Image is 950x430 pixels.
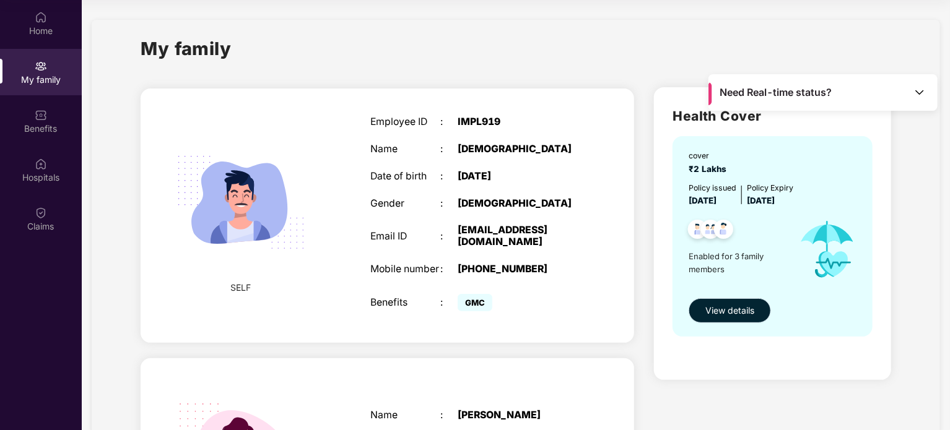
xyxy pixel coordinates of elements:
[682,216,713,246] img: svg+xml;base64,PHN2ZyB4bWxucz0iaHR0cDovL3d3dy53My5vcmcvMjAwMC9zdmciIHdpZHRoPSI0OC45NDMiIGhlaWdodD...
[458,198,580,210] div: [DEMOGRAPHIC_DATA]
[440,116,458,128] div: :
[913,86,926,98] img: Toggle Icon
[708,216,739,246] img: svg+xml;base64,PHN2ZyB4bWxucz0iaHR0cDovL3d3dy53My5vcmcvMjAwMC9zdmciIHdpZHRoPSI0OC45NDMiIGhlaWdodD...
[370,171,440,183] div: Date of birth
[458,294,492,311] span: GMC
[440,231,458,243] div: :
[689,298,771,323] button: View details
[458,171,580,183] div: [DATE]
[788,207,866,291] img: icon
[720,86,832,99] span: Need Real-time status?
[673,106,873,126] h2: Health Cover
[440,171,458,183] div: :
[370,264,440,275] div: Mobile number
[35,158,47,170] img: svg+xml;base64,PHN2ZyBpZD0iSG9zcGl0YWxzIiB4bWxucz0iaHR0cDovL3d3dy53My5vcmcvMjAwMC9zdmciIHdpZHRoPS...
[162,124,320,281] img: svg+xml;base64,PHN2ZyB4bWxucz0iaHR0cDovL3d3dy53My5vcmcvMjAwMC9zdmciIHdpZHRoPSIyMjQiIGhlaWdodD0iMT...
[689,150,731,161] div: cover
[440,264,458,275] div: :
[458,144,580,155] div: [DEMOGRAPHIC_DATA]
[370,410,440,421] div: Name
[370,198,440,210] div: Gender
[458,264,580,275] div: [PHONE_NUMBER]
[35,207,47,219] img: svg+xml;base64,PHN2ZyBpZD0iQ2xhaW0iIHhtbG5zPSJodHRwOi8vd3d3LnczLm9yZy8yMDAwL3N2ZyIgd2lkdGg9IjIwIi...
[689,164,731,174] span: ₹2 Lakhs
[458,410,580,421] div: [PERSON_NAME]
[689,250,788,275] span: Enabled for 3 family members
[35,60,47,72] img: svg+xml;base64,PHN2ZyB3aWR0aD0iMjAiIGhlaWdodD0iMjAiIHZpZXdCb3g9IjAgMCAyMCAyMCIgZmlsbD0ibm9uZSIgeG...
[370,144,440,155] div: Name
[747,196,775,205] span: [DATE]
[695,216,726,246] img: svg+xml;base64,PHN2ZyB4bWxucz0iaHR0cDovL3d3dy53My5vcmcvMjAwMC9zdmciIHdpZHRoPSI0OC45MTUiIGhlaWdodD...
[440,410,458,421] div: :
[458,225,580,248] div: [EMAIL_ADDRESS][DOMAIN_NAME]
[440,144,458,155] div: :
[370,116,440,128] div: Employee ID
[458,116,580,128] div: IMPL919
[370,231,440,243] div: Email ID
[141,35,232,62] h1: My family
[231,281,251,295] span: SELF
[370,297,440,309] div: Benefits
[35,109,47,121] img: svg+xml;base64,PHN2ZyBpZD0iQmVuZWZpdHMiIHhtbG5zPSJodHRwOi8vd3d3LnczLm9yZy8yMDAwL3N2ZyIgd2lkdGg9Ij...
[440,198,458,210] div: :
[440,297,458,309] div: :
[689,196,717,205] span: [DATE]
[689,182,736,194] div: Policy issued
[35,11,47,24] img: svg+xml;base64,PHN2ZyBpZD0iSG9tZSIgeG1sbnM9Imh0dHA6Ly93d3cudzMub3JnLzIwMDAvc3ZnIiB3aWR0aD0iMjAiIG...
[747,182,793,194] div: Policy Expiry
[705,304,754,317] span: View details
